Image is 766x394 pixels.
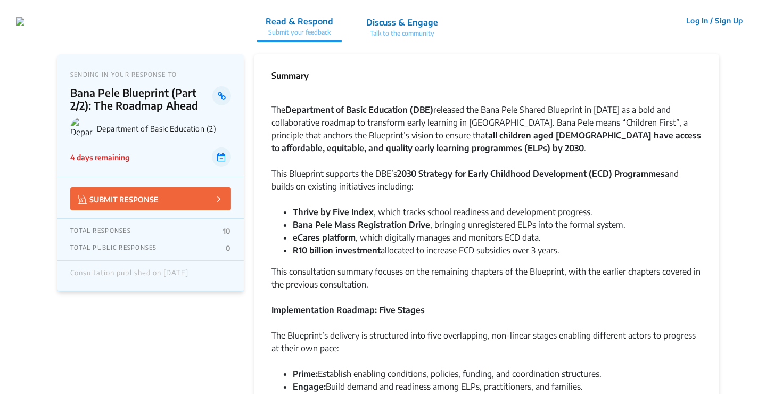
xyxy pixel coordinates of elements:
[293,368,318,379] strong: Prime:
[366,29,438,38] p: Talk to the community
[70,244,157,252] p: TOTAL PUBLIC RESPONSES
[293,367,702,380] li: Establish enabling conditions, policies, funding, and coordination structures.
[397,168,665,179] strong: 2030 Strategy for Early Childhood Development (ECD) Programmes
[293,381,326,392] strong: Engage:
[335,245,381,256] strong: investment
[70,187,231,210] button: SUBMIT RESPONSE
[78,193,159,205] p: SUBMIT RESPONSE
[70,269,188,283] div: Consultation published on [DATE]
[70,71,231,78] p: SENDING IN YOUR RESPONSE TO
[293,244,702,257] li: allocated to increase ECD subsidies over 3 years.
[70,152,129,163] p: 4 days remaining
[97,124,231,133] p: Department of Basic Education (2)
[293,245,333,256] strong: R10 billion
[70,227,131,235] p: TOTAL RESPONSES
[293,206,702,218] li: , which tracks school readiness and development progress.
[78,195,87,204] img: Vector.jpg
[285,104,433,115] strong: Department of Basic Education (DBE)
[271,265,702,303] div: This consultation summary focuses on the remaining chapters of the Blueprint, with the earlier ch...
[226,244,230,252] p: 0
[271,69,309,82] p: Summary
[223,227,231,235] p: 10
[70,86,212,112] p: Bana Pele Blueprint (Part 2/2): The Roadmap Ahead
[271,103,702,167] div: The released the Bana Pele Shared Blueprint in [DATE] as a bold and collaborative roadmap to tran...
[271,329,702,367] div: The Blueprint’s delivery is structured into five overlapping, non-linear stages enabling differen...
[70,117,93,139] img: Department of Basic Education (2) logo
[266,15,333,28] p: Read & Respond
[679,12,750,29] button: Log In / Sign Up
[293,219,430,230] strong: Bana Pele Mass Registration Drive
[293,218,702,231] li: , bringing unregistered ELPs into the formal system.
[293,207,374,217] strong: Thrive by Five Index
[16,17,24,26] img: 2wffpoq67yek4o5dgscb6nza9j7d
[271,167,702,206] div: This Blueprint supports the DBE’s and builds on existing initiatives including:
[266,28,333,37] p: Submit your feedback
[293,231,702,244] li: , which digitally manages and monitors ECD data.
[271,305,425,315] strong: Implementation Roadmap: Five Stages
[366,16,438,29] p: Discuss & Engage
[293,232,356,243] strong: eCares platform
[293,380,702,393] li: Build demand and readiness among ELPs, practitioners, and families.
